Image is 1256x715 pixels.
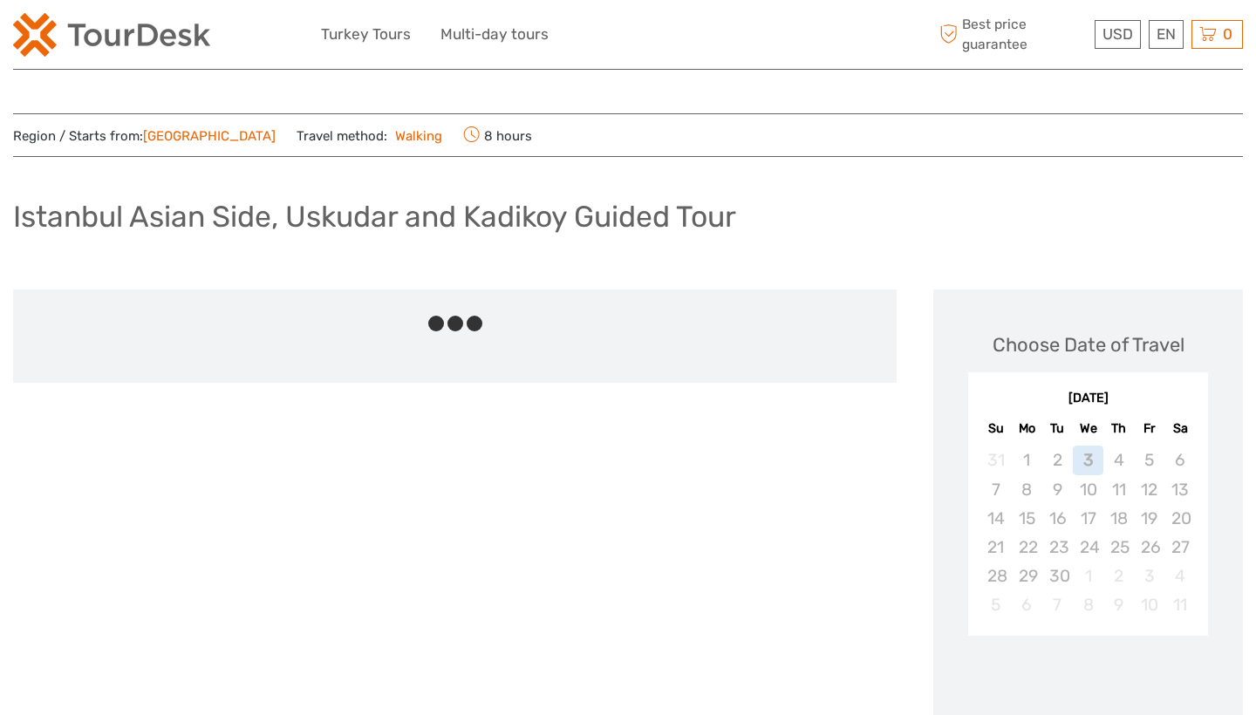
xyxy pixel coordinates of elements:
[1134,562,1164,590] div: Not available Friday, October 3rd, 2025
[1164,590,1195,619] div: Not available Saturday, October 11th, 2025
[1082,681,1094,692] div: Loading...
[1012,504,1042,533] div: Not available Monday, September 15th, 2025
[968,390,1208,408] div: [DATE]
[980,504,1011,533] div: Not available Sunday, September 14th, 2025
[1134,533,1164,562] div: Not available Friday, September 26th, 2025
[1134,504,1164,533] div: Not available Friday, September 19th, 2025
[980,475,1011,504] div: Not available Sunday, September 7th, 2025
[1220,25,1235,43] span: 0
[1073,533,1103,562] div: Not available Wednesday, September 24th, 2025
[1103,446,1134,474] div: Not available Thursday, September 4th, 2025
[1073,446,1103,474] div: Not available Wednesday, September 3rd, 2025
[1164,562,1195,590] div: Not available Saturday, October 4th, 2025
[980,533,1011,562] div: Not available Sunday, September 21st, 2025
[980,562,1011,590] div: Not available Sunday, September 28th, 2025
[1073,590,1103,619] div: Not available Wednesday, October 8th, 2025
[980,446,1011,474] div: Not available Sunday, August 31st, 2025
[1012,590,1042,619] div: Not available Monday, October 6th, 2025
[1012,417,1042,440] div: Mo
[13,199,736,235] h1: Istanbul Asian Side, Uskudar and Kadikoy Guided Tour
[1134,475,1164,504] div: Not available Friday, September 12th, 2025
[1073,475,1103,504] div: Not available Wednesday, September 10th, 2025
[143,128,276,144] a: [GEOGRAPHIC_DATA]
[387,128,442,144] a: Walking
[936,15,1091,53] span: Best price guarantee
[1073,417,1103,440] div: We
[1164,417,1195,440] div: Sa
[1073,504,1103,533] div: Not available Wednesday, September 17th, 2025
[1103,562,1134,590] div: Not available Thursday, October 2nd, 2025
[1012,533,1042,562] div: Not available Monday, September 22nd, 2025
[297,123,442,147] span: Travel method:
[1042,590,1073,619] div: Not available Tuesday, October 7th, 2025
[1164,504,1195,533] div: Not available Saturday, September 20th, 2025
[1073,562,1103,590] div: Not available Wednesday, October 1st, 2025
[1164,533,1195,562] div: Not available Saturday, September 27th, 2025
[1103,417,1134,440] div: Th
[1103,475,1134,504] div: Not available Thursday, September 11th, 2025
[980,417,1011,440] div: Su
[1103,590,1134,619] div: Not available Thursday, October 9th, 2025
[1012,562,1042,590] div: Not available Monday, September 29th, 2025
[993,331,1184,358] div: Choose Date of Travel
[1134,446,1164,474] div: Not available Friday, September 5th, 2025
[321,22,411,47] a: Turkey Tours
[1012,475,1042,504] div: Not available Monday, September 8th, 2025
[1103,533,1134,562] div: Not available Thursday, September 25th, 2025
[463,123,532,147] span: 8 hours
[1149,20,1184,49] div: EN
[13,127,276,146] span: Region / Starts from:
[1164,446,1195,474] div: Not available Saturday, September 6th, 2025
[1042,504,1073,533] div: Not available Tuesday, September 16th, 2025
[1164,475,1195,504] div: Not available Saturday, September 13th, 2025
[1042,533,1073,562] div: Not available Tuesday, September 23rd, 2025
[1134,417,1164,440] div: Fr
[1042,417,1073,440] div: Tu
[13,13,210,57] img: 2254-3441b4b5-4e5f-4d00-b396-31f1d84a6ebf_logo_small.png
[1042,446,1073,474] div: Not available Tuesday, September 2nd, 2025
[973,446,1202,619] div: month 2025-09
[1102,25,1133,43] span: USD
[1042,475,1073,504] div: Not available Tuesday, September 9th, 2025
[1103,504,1134,533] div: Not available Thursday, September 18th, 2025
[1134,590,1164,619] div: Not available Friday, October 10th, 2025
[1042,562,1073,590] div: Not available Tuesday, September 30th, 2025
[980,590,1011,619] div: Not available Sunday, October 5th, 2025
[440,22,549,47] a: Multi-day tours
[1012,446,1042,474] div: Not available Monday, September 1st, 2025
